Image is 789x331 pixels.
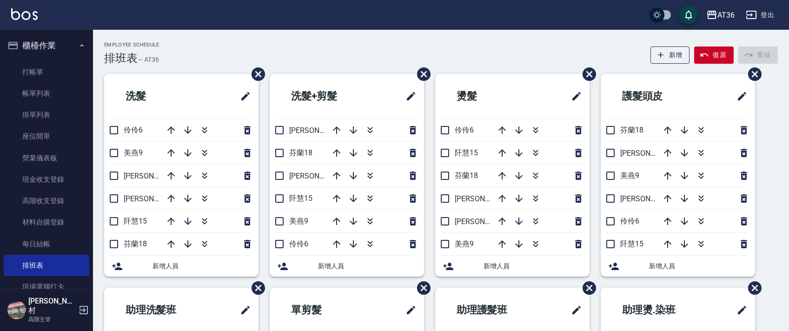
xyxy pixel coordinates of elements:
span: [PERSON_NAME]11 [289,126,353,135]
div: 新增人員 [435,256,590,277]
span: 芬蘭18 [620,126,643,134]
a: 高階收支登錄 [4,190,89,212]
a: 座位開單 [4,126,89,147]
span: 新增人員 [152,261,251,271]
span: 阡慧15 [455,148,478,157]
h2: Employee Schedule [104,42,159,48]
h2: 燙髮 [443,79,528,113]
a: 營業儀表板 [4,147,89,169]
div: 新增人員 [104,256,259,277]
div: AT36 [717,9,735,21]
a: 打帳單 [4,61,89,83]
span: 修改班表的標題 [731,85,748,107]
span: 阡慧15 [620,239,643,248]
span: 新增人員 [484,261,582,271]
span: 美燕9 [289,217,308,225]
a: 每日結帳 [4,233,89,255]
p: 高階主管 [28,315,76,324]
img: Logo [11,8,38,20]
button: 復原 [694,46,734,64]
span: [PERSON_NAME]16 [620,194,684,203]
span: 伶伶6 [124,126,143,134]
span: 美燕9 [455,239,474,248]
span: 伶伶6 [289,239,308,248]
button: AT36 [703,6,738,25]
span: 刪除班表 [576,274,597,302]
h5: [PERSON_NAME]村 [28,297,76,315]
h2: 助理燙.染班 [608,293,710,327]
a: 現金收支登錄 [4,169,89,190]
div: 新增人員 [270,256,424,277]
span: [PERSON_NAME]11 [124,194,188,203]
span: 阡慧15 [289,194,312,203]
span: 芬蘭18 [455,171,478,180]
span: 芬蘭18 [124,239,147,248]
h2: 助理洗髮班 [112,293,212,327]
span: 修改班表的標題 [731,299,748,321]
span: 修改班表的標題 [400,299,417,321]
span: 美燕9 [620,171,639,180]
span: 修改班表的標題 [234,299,251,321]
span: 刪除班表 [410,60,432,88]
a: 掛單列表 [4,104,89,126]
span: 刪除班表 [410,274,432,302]
span: [PERSON_NAME]11 [455,194,519,203]
a: 現場電腦打卡 [4,276,89,298]
span: 刪除班表 [741,274,763,302]
span: 刪除班表 [245,274,266,302]
span: 刪除班表 [245,60,266,88]
h6: — AT36 [138,55,159,65]
span: 新增人員 [318,261,417,271]
span: 修改班表的標題 [234,85,251,107]
span: 美燕9 [124,148,143,157]
span: [PERSON_NAME]16 [124,172,188,180]
h2: 助理護髮班 [443,293,543,327]
div: 新增人員 [601,256,755,277]
img: Person [7,301,26,319]
h2: 洗髮 [112,79,197,113]
a: 帳單列表 [4,83,89,104]
button: 登出 [742,7,778,24]
button: 新增 [650,46,690,64]
span: 伶伶6 [620,217,639,225]
span: 刪除班表 [741,60,763,88]
span: 刪除班表 [576,60,597,88]
span: [PERSON_NAME]16 [455,217,519,226]
span: [PERSON_NAME]16 [289,172,353,180]
span: 阡慧15 [124,217,147,225]
span: 芬蘭18 [289,148,312,157]
h2: 護髮頭皮 [608,79,704,113]
a: 材料自購登錄 [4,212,89,233]
button: save [679,6,698,24]
span: 修改班表的標題 [565,299,582,321]
h2: 洗髮+剪髮 [277,79,375,113]
span: 修改班表的標題 [565,85,582,107]
button: 櫃檯作業 [4,33,89,58]
span: 修改班表的標題 [400,85,417,107]
span: [PERSON_NAME]11 [620,149,684,158]
span: 新增人員 [649,261,748,271]
a: 排班表 [4,255,89,276]
h3: 排班表 [104,52,138,65]
span: 伶伶6 [455,126,474,134]
h2: 單剪髮 [277,293,368,327]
